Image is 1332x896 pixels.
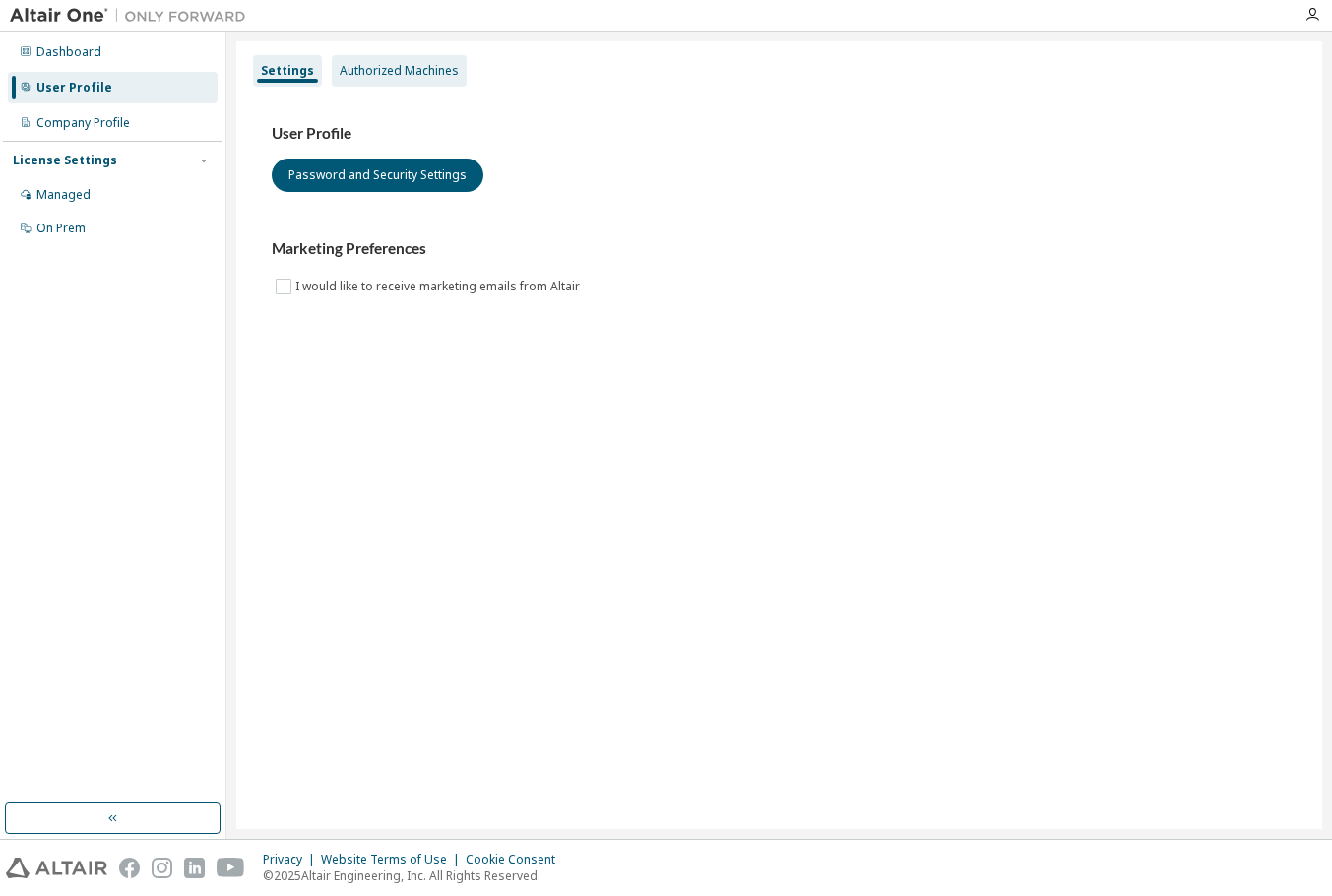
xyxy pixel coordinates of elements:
[295,275,584,298] label: I would like to receive marketing emails from Altair
[36,80,112,96] div: User Profile
[261,63,314,79] div: Settings
[36,115,130,131] div: Company Profile
[321,852,466,867] div: Website Terms of Use
[263,852,321,867] div: Privacy
[263,867,567,884] p: © 2025 Altair Engineering, Inc. All Rights Reserved.
[340,63,459,79] div: Authorized Machines
[272,159,483,192] button: Password and Security Settings
[119,858,140,878] img: facebook.svg
[36,44,101,60] div: Dashboard
[466,852,567,867] div: Cookie Consent
[36,187,91,203] div: Managed
[6,858,107,878] img: altair_logo.svg
[10,6,256,26] img: Altair One
[36,221,86,236] div: On Prem
[184,858,205,878] img: linkedin.svg
[217,858,245,878] img: youtube.svg
[152,858,172,878] img: instagram.svg
[13,153,117,168] div: License Settings
[272,124,1287,144] h3: User Profile
[272,239,1287,259] h3: Marketing Preferences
